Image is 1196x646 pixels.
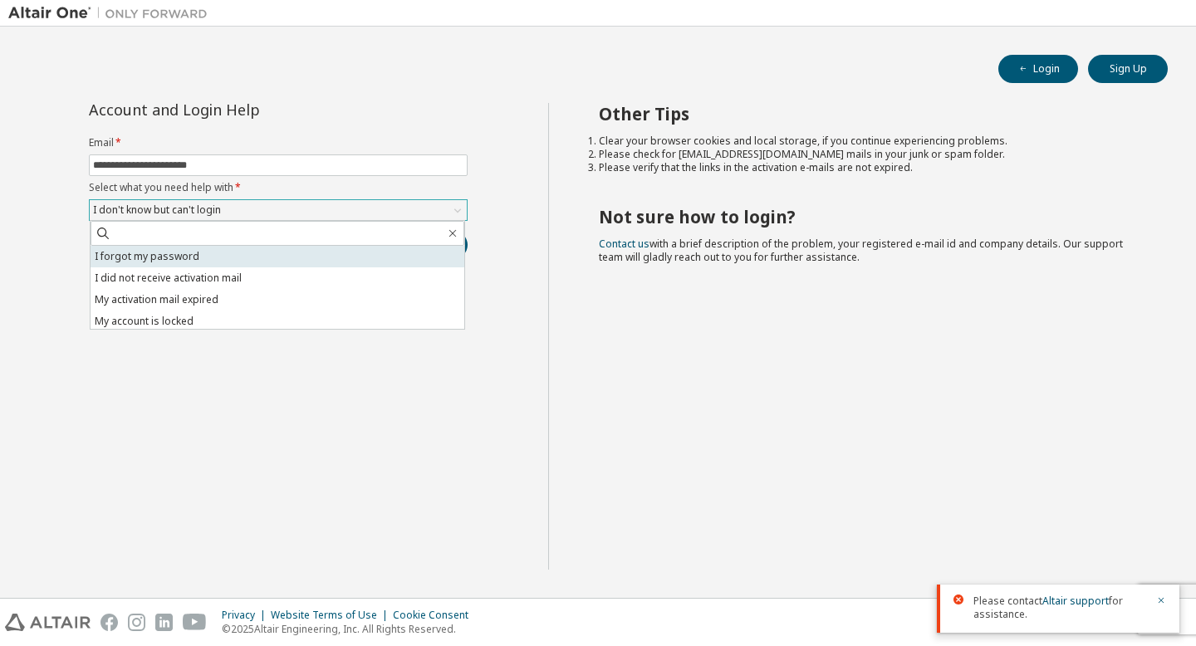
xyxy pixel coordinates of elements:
a: Contact us [599,237,649,251]
div: I don't know but can't login [90,200,467,220]
div: Account and Login Help [89,103,392,116]
h2: Not sure how to login? [599,206,1139,228]
span: Please contact for assistance. [973,595,1146,621]
li: Clear your browser cookies and local storage, if you continue experiencing problems. [599,135,1139,148]
div: Website Terms of Use [271,609,393,622]
div: Privacy [222,609,271,622]
img: linkedin.svg [155,614,173,631]
label: Select what you need help with [89,181,468,194]
a: Altair support [1042,594,1109,608]
img: youtube.svg [183,614,207,631]
li: Please verify that the links in the activation e-mails are not expired. [599,161,1139,174]
p: © 2025 Altair Engineering, Inc. All Rights Reserved. [222,622,478,636]
button: Login [998,55,1078,83]
button: Sign Up [1088,55,1168,83]
label: Email [89,136,468,149]
li: Please check for [EMAIL_ADDRESS][DOMAIN_NAME] mails in your junk or spam folder. [599,148,1139,161]
div: Cookie Consent [393,609,478,622]
img: altair_logo.svg [5,614,91,631]
span: with a brief description of the problem, your registered e-mail id and company details. Our suppo... [599,237,1123,264]
img: instagram.svg [128,614,145,631]
img: facebook.svg [100,614,118,631]
h2: Other Tips [599,103,1139,125]
li: I forgot my password [91,246,464,267]
div: I don't know but can't login [91,201,223,219]
img: Altair One [8,5,216,22]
